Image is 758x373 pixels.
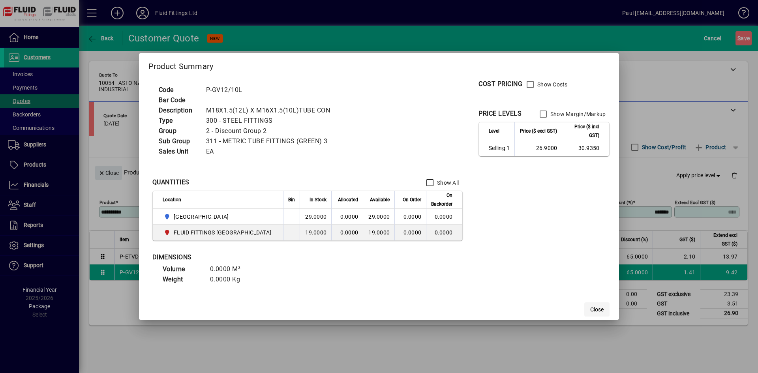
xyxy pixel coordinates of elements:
td: 0.0000 [331,225,363,240]
td: 0.0000 [331,209,363,225]
div: PRICE LEVELS [478,109,522,118]
label: Show Costs [536,81,568,88]
span: Price ($ excl GST) [520,127,557,135]
span: FLUID FITTINGS [GEOGRAPHIC_DATA] [174,229,271,236]
td: Sales Unit [155,146,202,157]
div: COST PRICING [478,79,522,89]
span: [GEOGRAPHIC_DATA] [174,213,229,221]
td: 0.0000 M³ [206,264,253,274]
td: Code [155,85,202,95]
span: Price ($ incl GST) [567,122,599,140]
span: Bin [288,195,295,204]
button: Close [584,302,610,317]
div: DIMENSIONS [152,253,350,262]
td: Volume [159,264,206,274]
td: 0.0000 Kg [206,274,253,285]
span: FLUID FITTINGS CHRISTCHURCH [163,228,275,237]
td: 19.0000 [300,225,331,240]
span: Location [163,195,181,204]
td: 300 - STEEL FITTINGS [202,116,340,126]
td: 0.0000 [426,209,462,225]
span: In Stock [310,195,326,204]
div: QUANTITIES [152,178,189,187]
td: 30.9350 [562,140,609,156]
span: Close [590,306,604,314]
td: 26.9000 [514,140,562,156]
span: Selling 1 [489,144,510,152]
td: EA [202,146,340,157]
label: Show All [435,179,459,187]
td: Bar Code [155,95,202,105]
td: Sub Group [155,136,202,146]
label: Show Margin/Markup [549,110,606,118]
span: 0.0000 [403,229,422,236]
span: Available [370,195,390,204]
td: P-GV12/10L [202,85,340,95]
span: Allocated [338,195,358,204]
td: 311 - METRIC TUBE FITTINGS (GREEN) 3 [202,136,340,146]
span: Level [489,127,499,135]
td: 29.0000 [300,209,331,225]
h2: Product Summary [139,53,619,76]
td: 0.0000 [426,225,462,240]
td: Type [155,116,202,126]
span: AUCKLAND [163,212,275,221]
td: Description [155,105,202,116]
td: M18X1.5(12L) X M16X1.5(10L)TUBE CON [202,105,340,116]
td: Weight [159,274,206,285]
td: 29.0000 [363,209,394,225]
td: 2 - Discount Group 2 [202,126,340,136]
td: 19.0000 [363,225,394,240]
td: Group [155,126,202,136]
span: On Backorder [431,191,452,208]
span: On Order [403,195,421,204]
span: 0.0000 [403,214,422,220]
